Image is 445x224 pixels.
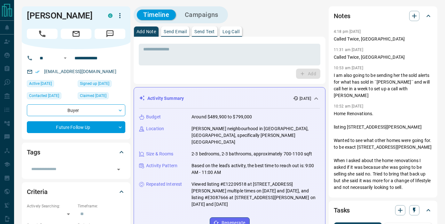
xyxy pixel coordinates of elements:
p: Actively Searching: [27,203,74,209]
p: Called Twice, [GEOGRAPHIC_DATA] [334,36,432,42]
div: Wed Jun 18 2025 [78,92,125,101]
p: Location [146,125,164,132]
button: Open [61,54,69,62]
div: Wed Jun 18 2025 [27,92,74,101]
a: [EMAIL_ADDRESS][DOMAIN_NAME] [44,69,116,74]
p: Activity Pattern [146,162,177,169]
span: Contacted [DATE] [29,93,59,99]
h2: Criteria [27,187,48,197]
p: 2-3 bedrooms, 2-3 bathrooms, approximately 700-1100 sqft [191,151,312,157]
p: Activity Summary [147,95,184,102]
span: Active [DATE] [29,80,52,87]
span: Claimed [DATE] [80,93,106,99]
p: [DATE] [300,96,311,101]
p: Repeated Interest [146,181,182,188]
p: Timeframe: [78,203,125,209]
p: 11:31 am [DATE] [334,48,363,52]
p: Size & Rooms [146,151,174,157]
p: Budget [146,114,161,120]
p: Send Email [164,29,187,34]
span: Message [95,29,125,39]
svg: Email Verified [35,70,40,74]
button: Campaigns [178,10,225,20]
span: Email [61,29,91,39]
h2: Tasks [334,205,350,215]
p: Around $489,900 to $799,000 [191,114,252,120]
div: Buyer [27,104,125,116]
p: Called Twice, [GEOGRAPHIC_DATA] [334,54,432,61]
h2: Tags [27,147,40,157]
p: 4:18 pm [DATE] [334,29,361,34]
p: I am also going to be sending her the sold alerts for what has sold in ¨[PERSON_NAME]¨ and will c... [334,72,432,99]
span: Call [27,29,58,39]
p: 10:53 am [DATE] [334,66,363,70]
div: Tags [27,145,125,160]
div: Criteria [27,184,125,199]
p: Based on the lead's activity, the best time to reach out is: 9:00 AM - 11:00 AM [191,162,320,176]
div: Activity Summary[DATE] [139,93,320,104]
p: [PERSON_NAME] neighbourhood in [GEOGRAPHIC_DATA], [GEOGRAPHIC_DATA], specifically [PERSON_NAME][G... [191,125,320,146]
p: Home Renovations. listing [STREET_ADDRESS][PERSON_NAME] Wanted to see what other homes were going... [334,110,432,211]
div: Future Follow Up [27,121,125,133]
p: Add Note [137,29,156,34]
div: Tue Aug 19 2025 [27,80,74,89]
p: Send Text [194,29,215,34]
p: Log Call [222,29,239,34]
div: Notes [334,8,432,24]
span: Signed up [DATE] [80,80,109,87]
div: Wed Jun 18 2025 [78,80,125,89]
button: Timeline [137,10,176,20]
div: condos.ca [108,13,113,18]
p: Viewed listing #E12209518 at [STREET_ADDRESS][PERSON_NAME] multiple times on [DATE] and [DATE], a... [191,181,320,208]
p: 10:52 am [DATE] [334,104,363,108]
button: Open [114,165,123,174]
h1: [PERSON_NAME] [27,11,98,21]
div: Tasks [334,203,432,218]
h2: Notes [334,11,350,21]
